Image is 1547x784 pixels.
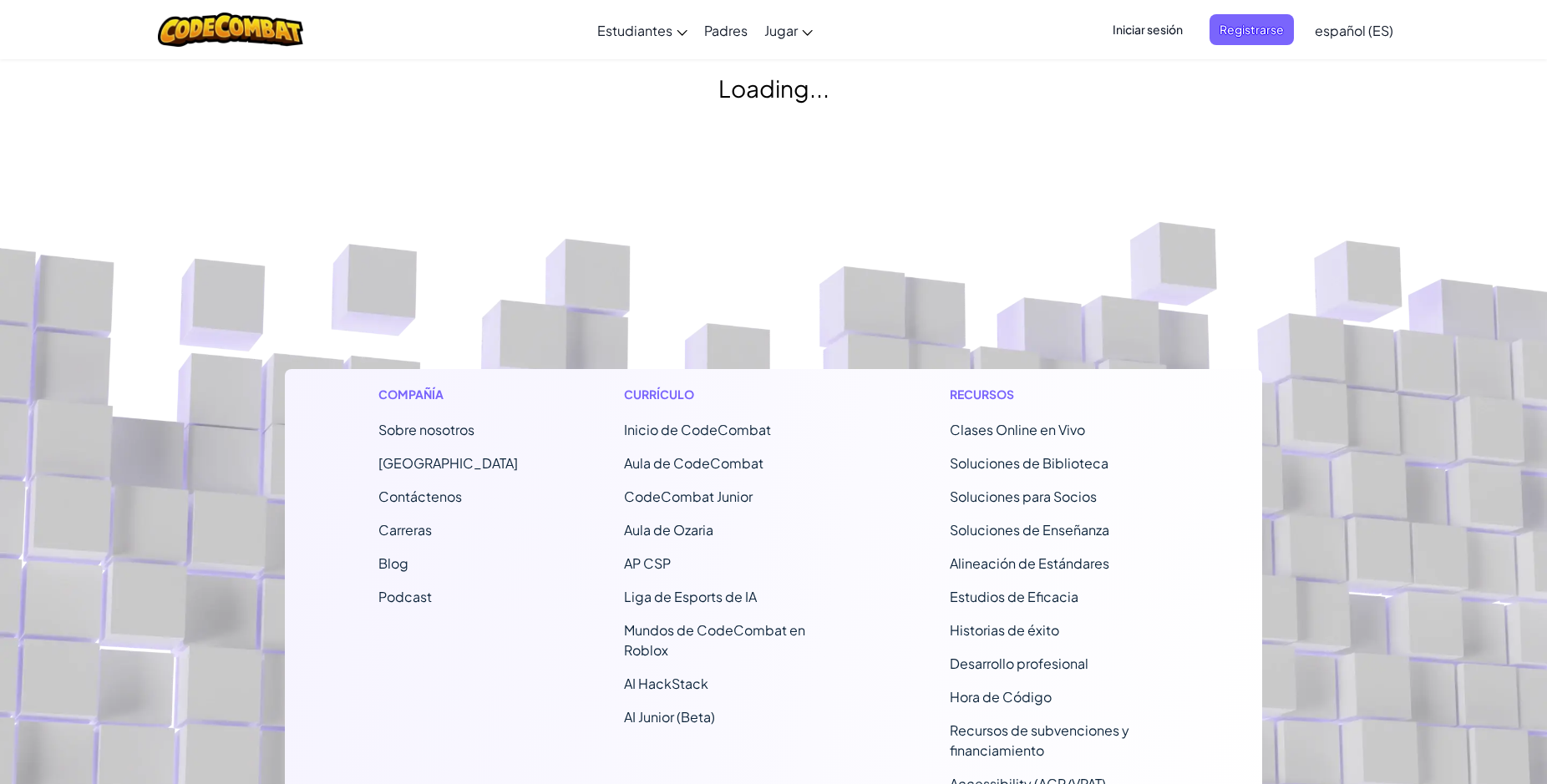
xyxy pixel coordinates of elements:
[1210,14,1294,45] button: Registrarse
[950,621,1059,639] a: Historias de éxito
[950,386,1169,403] h1: Recursos
[624,488,753,505] a: CodeCombat Junior
[158,13,304,47] img: CodeCombat logo
[378,588,432,605] a: Podcast
[624,708,715,726] a: AI Junior (Beta)
[378,454,518,472] a: [GEOGRAPHIC_DATA]
[764,22,798,39] span: Jugar
[696,8,756,53] a: Padres
[950,421,1085,438] a: Clases Online en Vivo
[624,621,805,659] a: Mundos de CodeCombat en Roblox
[950,688,1052,706] a: Hora de Código
[950,655,1088,672] a: Desarrollo profesional
[378,554,408,572] a: Blog
[1103,14,1193,45] button: Iniciar sesión
[624,386,844,403] h1: Currículo
[624,521,713,539] a: Aula de Ozaria
[378,421,474,438] a: Sobre nosotros
[950,454,1108,472] a: Soluciones de Biblioteca
[624,454,763,472] a: Aula de CodeCombat
[624,554,671,572] a: AP CSP
[589,8,696,53] a: Estudiantes
[950,488,1097,505] a: Soluciones para Socios
[950,554,1109,572] a: Alineación de Estándares
[950,588,1078,605] a: Estudios de Eficacia
[1315,22,1393,39] span: español (ES)
[1306,8,1402,53] a: español (ES)
[624,588,757,605] a: Liga de Esports de IA
[597,22,672,39] span: Estudiantes
[950,721,1129,759] a: Recursos de subvenciones y financiamiento
[378,521,432,539] a: Carreras
[950,521,1109,539] a: Soluciones de Enseñanza
[378,488,462,505] span: Contáctenos
[624,421,771,438] span: Inicio de CodeCombat
[624,675,708,692] a: AI HackStack
[756,8,821,53] a: Jugar
[378,386,518,403] h1: Compañía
